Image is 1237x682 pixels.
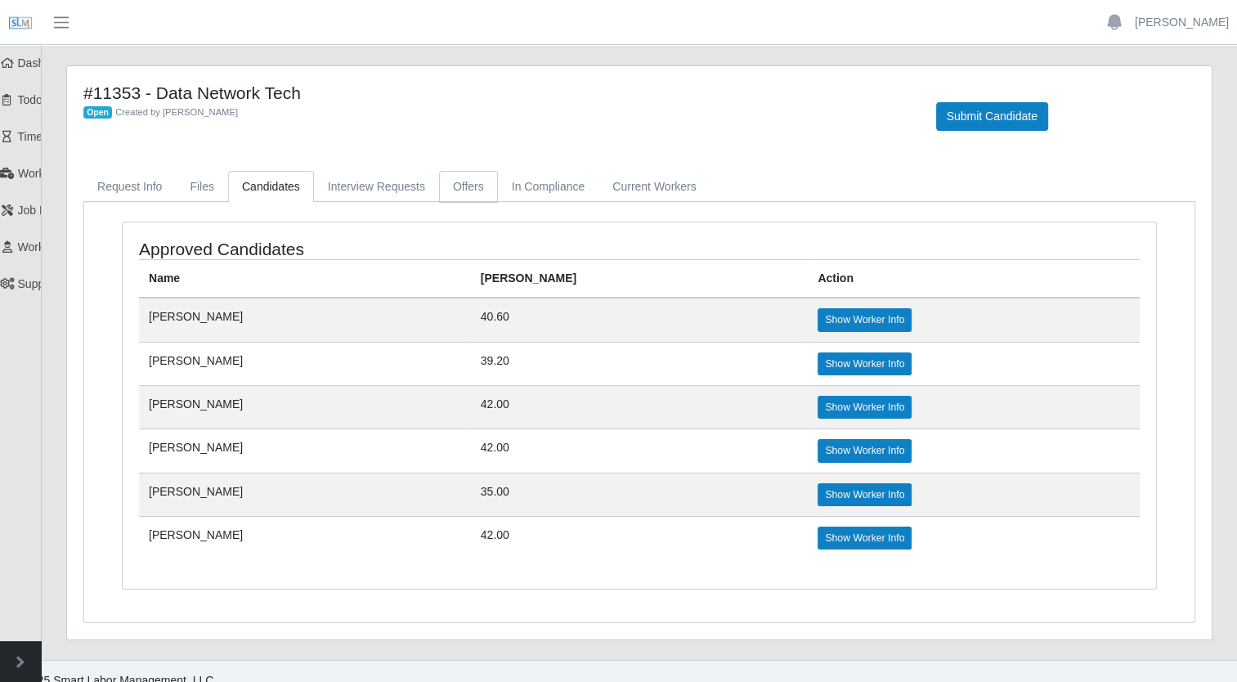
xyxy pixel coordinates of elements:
[139,473,471,516] td: [PERSON_NAME]
[115,107,238,117] span: Created by [PERSON_NAME]
[1135,14,1229,31] a: [PERSON_NAME]
[18,93,43,106] span: Todo
[598,171,710,203] a: Current Workers
[818,483,912,506] a: Show Worker Info
[139,239,542,259] h4: Approved Candidates
[139,298,471,342] td: [PERSON_NAME]
[471,385,809,428] td: 42.00
[18,240,61,254] span: Workers
[314,171,439,203] a: Interview Requests
[8,11,33,35] img: SLM Logo
[139,260,471,298] th: Name
[818,439,912,462] a: Show Worker Info
[18,277,105,290] span: Supplier Settings
[18,130,77,143] span: Timesheets
[83,106,112,119] span: Open
[818,308,912,331] a: Show Worker Info
[818,396,912,419] a: Show Worker Info
[818,352,912,375] a: Show Worker Info
[471,517,809,560] td: 42.00
[83,83,912,103] h4: #11353 - Data Network Tech
[818,527,912,550] a: Show Worker Info
[471,342,809,385] td: 39.20
[139,517,471,560] td: [PERSON_NAME]
[176,171,228,203] a: Files
[936,102,1048,131] button: Submit Candidate
[439,171,498,203] a: Offers
[471,260,809,298] th: [PERSON_NAME]
[18,56,74,70] span: Dashboard
[498,171,599,203] a: In Compliance
[808,260,1140,298] th: Action
[18,167,116,180] span: Worker Timesheets
[139,342,471,385] td: [PERSON_NAME]
[228,171,314,203] a: Candidates
[471,429,809,473] td: 42.00
[139,385,471,428] td: [PERSON_NAME]
[139,429,471,473] td: [PERSON_NAME]
[18,204,88,217] span: Job Requests
[471,298,809,342] td: 40.60
[471,473,809,516] td: 35.00
[83,171,176,203] a: Request Info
